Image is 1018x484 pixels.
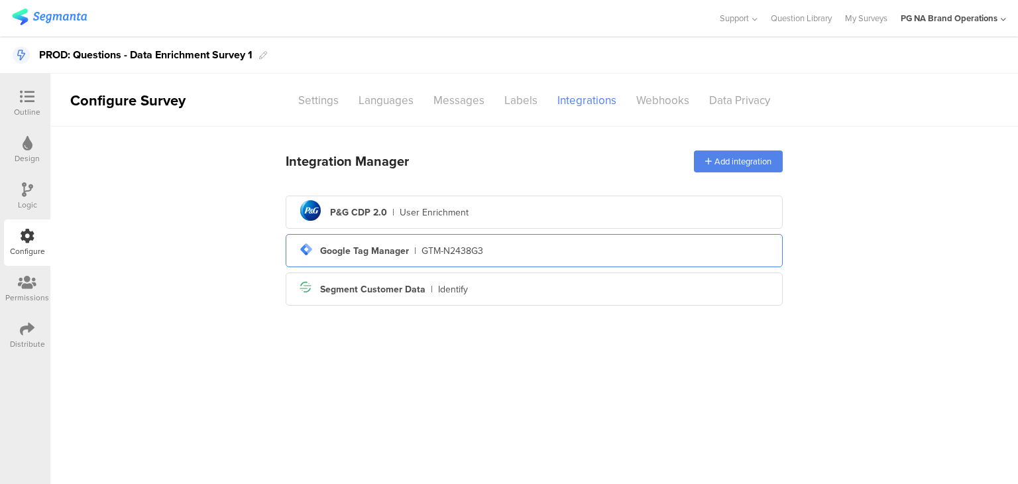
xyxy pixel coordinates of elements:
div: Configure Survey [50,90,203,111]
div: Design [15,152,40,164]
div: Webhooks [626,89,699,112]
div: P&G CDP 2.0 [330,206,387,219]
div: | [431,282,433,296]
div: Permissions [5,292,49,304]
div: Identify [438,282,468,296]
div: Configure [10,245,45,257]
div: Integration Manager [286,151,409,171]
div: Google Tag Manager [320,244,409,258]
div: Languages [349,89,424,112]
div: | [414,244,416,258]
div: | [392,206,394,219]
div: PG NA Brand Operations [901,12,997,25]
div: GTM-N2438G3 [422,244,483,258]
div: Integrations [547,89,626,112]
div: Segment Customer Data [320,282,425,296]
div: Distribute [10,338,45,350]
div: Messages [424,89,494,112]
div: Outline [14,106,40,118]
div: Data Privacy [699,89,780,112]
div: Add integration [694,151,783,172]
div: Logic [18,199,37,211]
div: PROD: Questions - Data Enrichment Survey 1 [39,44,253,66]
i: This is a Data Enrichment Survey. [13,46,30,64]
div: User Enrichment [400,206,469,219]
img: segmanta logo [12,9,87,25]
div: Labels [494,89,547,112]
span: Support [720,12,749,25]
div: Settings [288,89,349,112]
